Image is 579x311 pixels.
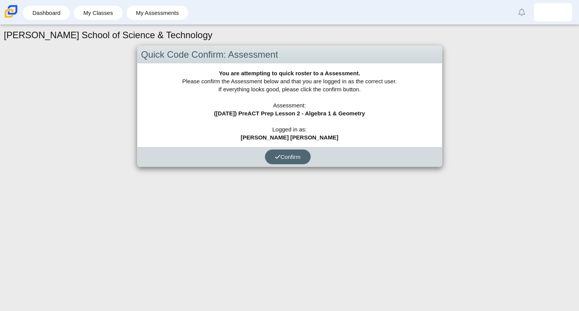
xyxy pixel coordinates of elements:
a: Dashboard [27,6,66,20]
div: Please confirm the Assessment below and that you are logged in as the correct user. If everything... [137,63,442,147]
a: Alerts [513,4,530,21]
b: ([DATE]) PreACT Prep Lesson 2 - Algebra 1 & Geometry [214,110,365,117]
a: Carmen School of Science & Technology [3,14,19,21]
a: My Classes [77,6,119,20]
img: Carmen School of Science & Technology [3,3,19,19]
a: heidi.estrada.Fhmxfo [534,3,572,21]
div: Quick Code Confirm: Assessment [137,46,442,64]
span: Confirm [275,154,301,160]
h1: [PERSON_NAME] School of Science & Technology [4,29,213,42]
button: Confirm [265,149,311,164]
b: You are attempting to quick roster to a Assessment. [219,70,360,76]
b: [PERSON_NAME] [PERSON_NAME] [241,134,339,141]
img: heidi.estrada.Fhmxfo [547,6,559,18]
a: My Assessments [130,6,185,20]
